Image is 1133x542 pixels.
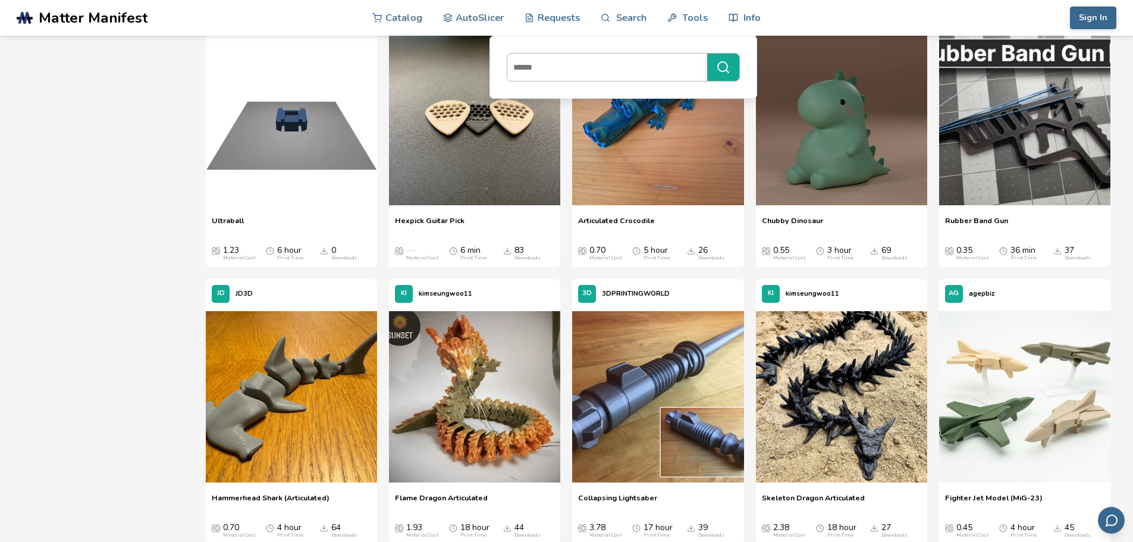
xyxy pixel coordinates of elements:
[503,523,511,532] span: Downloads
[395,246,403,255] span: Average Cost
[514,523,541,538] div: 44
[827,255,853,261] div: Print Time
[578,493,657,511] a: Collapsing Lightsaber
[945,523,953,532] span: Average Cost
[331,523,357,538] div: 64
[277,255,303,261] div: Print Time
[578,216,655,234] a: Articulated Crocodile
[644,523,673,538] div: 17 hour
[881,523,908,538] div: 27
[881,246,908,261] div: 69
[687,523,695,532] span: Downloads
[212,216,244,234] a: Ultraball
[320,246,328,255] span: Downloads
[969,287,994,300] p: agepbiz
[945,246,953,255] span: Average Cost
[786,287,839,300] p: kimseungwoo11
[687,246,695,255] span: Downloads
[956,523,988,538] div: 0.45
[406,523,438,538] div: 1.93
[331,532,357,538] div: Downloads
[1098,507,1125,534] button: Send feedback via email
[223,246,255,261] div: 1.23
[419,287,472,300] p: kimseungwoo11
[945,216,1008,234] a: Rubber Band Gun
[881,532,908,538] div: Downloads
[406,246,415,255] span: —
[827,523,856,538] div: 18 hour
[460,246,487,261] div: 6 min
[816,523,824,532] span: Average Print Time
[773,246,805,261] div: 0.55
[999,523,1008,532] span: Average Print Time
[277,523,303,538] div: 4 hour
[449,246,457,255] span: Average Print Time
[277,532,303,538] div: Print Time
[266,523,274,532] span: Average Print Time
[1010,246,1037,261] div: 36 min
[503,246,511,255] span: Downloads
[632,246,641,255] span: Average Print Time
[1065,532,1091,538] div: Downloads
[331,246,357,261] div: 0
[644,255,670,261] div: Print Time
[816,246,824,255] span: Average Print Time
[827,532,853,538] div: Print Time
[460,523,489,538] div: 18 hour
[870,523,878,532] span: Downloads
[1010,532,1037,538] div: Print Time
[212,493,329,511] span: Hammerhead Shark (Articulated)
[956,246,988,261] div: 0.35
[212,246,220,255] span: Average Cost
[1053,246,1062,255] span: Downloads
[395,216,465,234] a: Hexpick Guitar Pick
[277,246,303,261] div: 6 hour
[1065,523,1091,538] div: 45
[949,290,959,297] span: AG
[589,255,622,261] div: Material Cost
[206,32,377,210] a: 1_Print_Preview
[827,246,853,261] div: 3 hour
[762,493,865,511] a: Skeleton Dragon Articulated
[1065,246,1091,261] div: 37
[236,287,253,300] p: JD3D
[223,523,255,538] div: 0.70
[881,255,908,261] div: Downloads
[602,287,670,300] p: 3DPRINTINGWORLD
[945,493,1043,511] a: Fighter Jet Model (MiG-23)
[956,532,988,538] div: Material Cost
[266,246,274,255] span: Average Print Time
[460,532,487,538] div: Print Time
[698,532,724,538] div: Downloads
[698,246,724,261] div: 26
[698,523,724,538] div: 39
[1010,523,1037,538] div: 4 hour
[514,246,541,261] div: 83
[999,246,1008,255] span: Average Print Time
[320,523,328,532] span: Downloads
[773,523,805,538] div: 2.38
[762,216,823,234] a: Chubby Dinosaur
[578,523,586,532] span: Average Cost
[395,493,488,511] a: Flame Dragon Articulated
[1070,7,1116,29] button: Sign In
[217,290,225,297] span: JD
[582,290,592,297] span: 3D
[768,290,774,297] span: KI
[698,255,724,261] div: Downloads
[632,523,641,532] span: Average Print Time
[1053,523,1062,532] span: Downloads
[762,246,770,255] span: Average Cost
[395,523,403,532] span: Average Cost
[644,246,670,261] div: 5 hour
[589,532,622,538] div: Material Cost
[773,255,805,261] div: Material Cost
[206,34,377,205] img: 1_Print_Preview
